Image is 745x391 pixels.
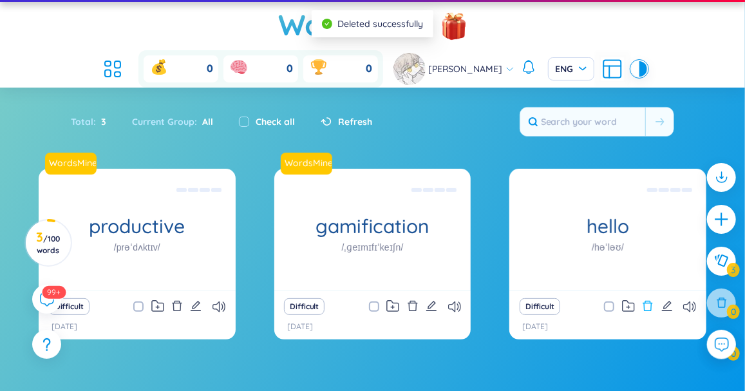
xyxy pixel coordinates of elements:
[337,18,423,30] span: Deleted successfully
[71,108,119,135] div: Total :
[393,53,426,85] img: avatar
[284,298,325,315] button: Difficult
[426,300,437,312] span: edit
[592,240,624,254] h1: /həˈləʊ/
[119,108,226,135] div: Current Group :
[207,62,213,76] span: 0
[49,298,90,315] button: Difficult
[661,298,673,316] button: edit
[642,298,654,316] button: delete
[441,6,467,44] img: flashSalesIcon.a7f4f837.png
[661,300,673,312] span: edit
[52,321,77,333] p: [DATE]
[281,153,337,175] a: WordsMine
[114,240,160,254] h1: /prəˈdʌktɪv/
[642,300,654,312] span: delete
[287,62,293,76] span: 0
[407,300,419,312] span: delete
[287,321,313,333] p: [DATE]
[338,115,372,129] span: Refresh
[256,115,295,129] label: Check all
[407,298,419,316] button: delete
[44,157,98,169] a: WordsMine
[33,232,62,255] h3: 3
[45,153,102,175] a: WordsMine
[274,215,471,238] h1: gamification
[520,108,645,136] input: Search your word
[39,215,236,238] h1: productive
[429,62,503,76] span: [PERSON_NAME]
[520,298,560,315] button: Difficult
[713,211,730,227] span: plus
[279,157,334,169] a: WordsMine
[37,234,60,255] span: / 100 words
[278,2,433,48] a: WordsMine
[171,300,183,312] span: delete
[190,298,202,316] button: edit
[171,298,183,316] button: delete
[96,115,106,129] span: 3
[426,298,437,316] button: edit
[190,300,202,312] span: edit
[342,240,404,254] h1: /ˌɡeɪmɪfɪˈkeɪʃn/
[556,62,587,75] span: ENG
[509,215,706,238] h1: hello
[522,321,548,333] p: [DATE]
[393,53,429,85] a: avatar
[322,19,332,29] span: check-circle
[366,62,373,76] span: 0
[42,286,66,299] sup: 573
[197,116,213,128] span: All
